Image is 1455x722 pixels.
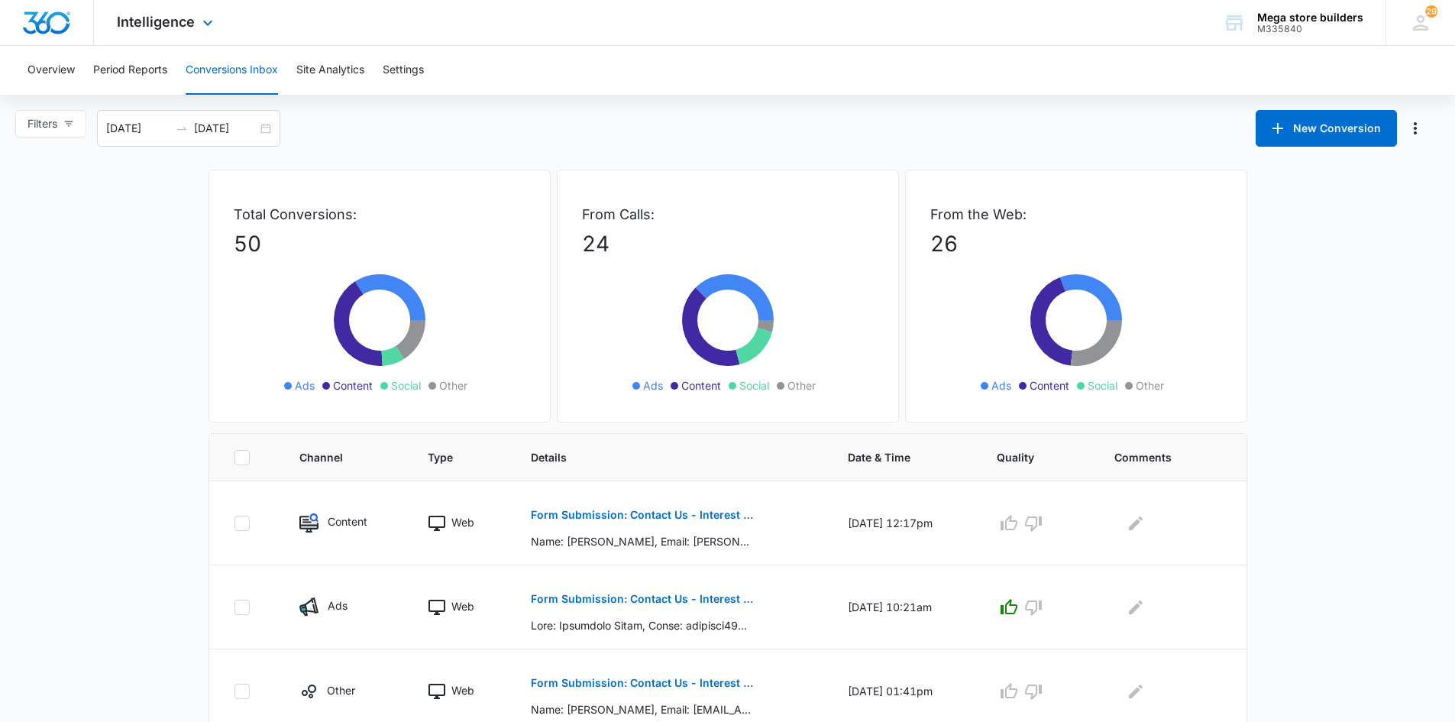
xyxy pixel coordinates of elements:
[1257,11,1363,24] div: account name
[296,46,364,95] button: Site Analytics
[739,377,769,393] span: Social
[1030,377,1069,393] span: Content
[451,682,474,698] p: Web
[531,449,789,465] span: Details
[391,377,421,393] span: Social
[176,122,188,134] span: to
[1124,595,1148,620] button: Edit Comments
[1425,5,1437,18] div: notifications count
[428,449,472,465] span: Type
[27,115,57,132] span: Filters
[531,510,753,520] p: Form Submission: Contact Us - Interest Form
[531,581,753,617] button: Form Submission: Contact Us - Interest Form
[176,122,188,134] span: swap-right
[531,533,753,549] p: Name: [PERSON_NAME], Email: [PERSON_NAME][EMAIL_ADDRESS][PERSON_NAME][DOMAIN_NAME], Phone: [PHONE...
[829,481,978,565] td: [DATE] 12:17pm
[531,701,753,717] p: Name: [PERSON_NAME], Email: [EMAIL_ADDRESS][DOMAIN_NAME], Phone: [PHONE_NUMBER], Mega Store Type:...
[643,377,663,393] span: Ads
[327,682,355,698] p: Other
[997,449,1056,465] span: Quality
[1403,116,1428,141] button: Manage Numbers
[1136,377,1164,393] span: Other
[1124,679,1148,704] button: Edit Comments
[234,204,525,225] p: Total Conversions:
[848,449,938,465] span: Date & Time
[991,377,1011,393] span: Ads
[531,594,753,604] p: Form Submission: Contact Us - Interest Form
[15,110,86,138] button: Filters
[117,14,195,30] span: Intelligence
[93,46,167,95] button: Period Reports
[27,46,75,95] button: Overview
[681,377,721,393] span: Content
[186,46,278,95] button: Conversions Inbox
[1114,449,1199,465] span: Comments
[787,377,816,393] span: Other
[328,513,367,529] p: Content
[451,598,474,614] p: Web
[531,617,753,633] p: Lore: Ipsumdolo Sitam, Conse: adipisci49@elits.doe, Tempo: 6586312947, Inci Utlab Etdo: Magn & Al...
[1088,377,1117,393] span: Social
[1124,511,1148,536] button: Edit Comments
[194,120,257,137] input: End date
[531,497,753,533] button: Form Submission: Contact Us - Interest Form
[328,597,348,614] p: Ads
[930,204,1222,225] p: From the Web:
[531,665,753,701] button: Form Submission: Contact Us - Interest Form
[383,46,424,95] button: Settings
[439,377,467,393] span: Other
[1425,5,1437,18] span: 29
[582,228,874,260] p: 24
[531,678,753,688] p: Form Submission: Contact Us - Interest Form
[299,449,369,465] span: Channel
[1256,110,1397,147] button: New Conversion
[451,514,474,530] p: Web
[295,377,315,393] span: Ads
[1257,24,1363,34] div: account id
[333,377,373,393] span: Content
[930,228,1222,260] p: 26
[829,565,978,649] td: [DATE] 10:21am
[582,204,874,225] p: From Calls:
[106,120,170,137] input: Start date
[234,228,525,260] p: 50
